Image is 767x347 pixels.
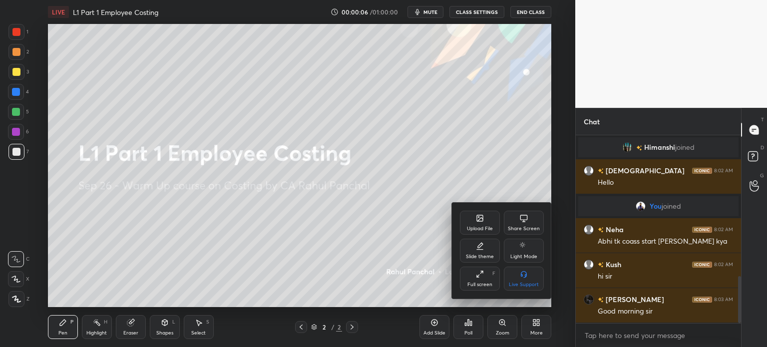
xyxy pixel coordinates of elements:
div: Light Mode [510,254,537,259]
div: Slide theme [466,254,494,259]
div: Live Support [509,282,539,287]
div: F [492,271,495,276]
div: Upload File [467,226,493,231]
div: Full screen [467,282,492,287]
div: Share Screen [508,226,540,231]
